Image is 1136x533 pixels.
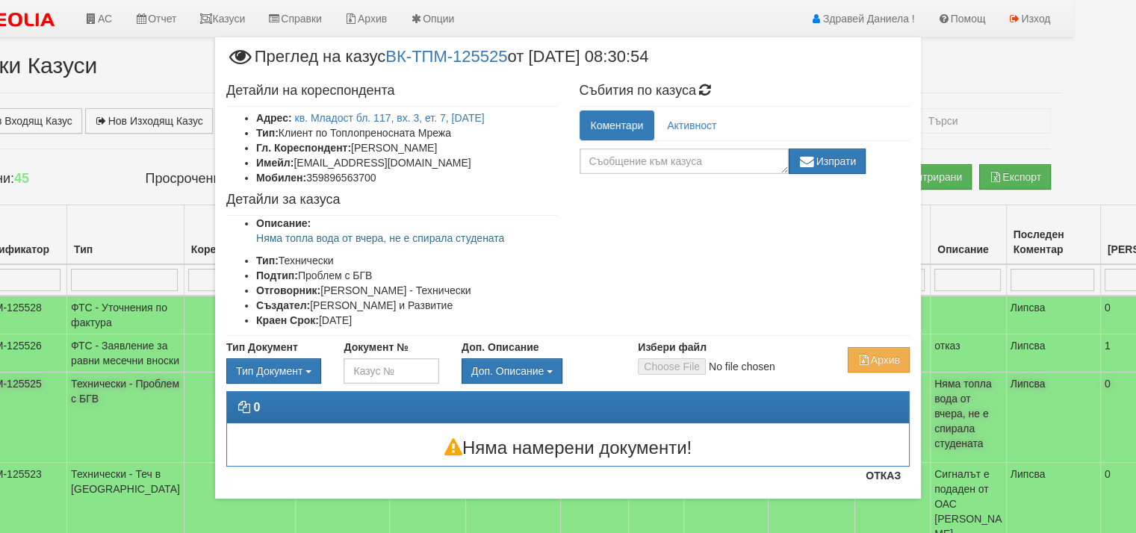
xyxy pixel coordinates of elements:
[256,127,279,139] b: Тип:
[256,268,557,283] li: Проблем с БГВ
[226,340,298,355] label: Тип Документ
[462,340,538,355] label: Доп. Описание
[256,299,310,311] b: Създател:
[226,358,321,384] button: Тип Документ
[226,193,557,208] h4: Детайли за казуса
[295,112,485,124] a: кв. Младост бл. 117, вх. 3, ет. 7, [DATE]
[256,298,557,313] li: [PERSON_NAME] и Развитие
[638,340,707,355] label: Избери файл
[227,438,909,458] h3: Няма намерени документи!
[462,358,562,384] button: Доп. Описание
[580,110,655,140] a: Коментари
[253,401,260,414] strong: 0
[256,314,319,326] b: Краен Срок:
[256,140,557,155] li: [PERSON_NAME]
[226,84,557,99] h4: Детайли на кореспондента
[256,269,298,281] b: Подтип:
[236,365,302,377] span: Тип Документ
[256,142,351,154] b: Гл. Кореспондент:
[256,172,306,184] b: Мобилен:
[580,84,910,99] h4: Събития по казуса
[344,340,408,355] label: Документ №
[226,358,321,384] div: Двоен клик, за изчистване на избраната стойност.
[256,313,557,328] li: [DATE]
[256,170,557,185] li: 359896563700
[256,125,557,140] li: Клиент по Топлопреносната Мрежа
[256,155,557,170] li: [EMAIL_ADDRESS][DOMAIN_NAME]
[656,110,727,140] a: Активност
[857,464,910,487] button: Отказ
[789,149,866,174] button: Изпрати
[256,217,311,229] b: Описание:
[344,358,438,384] input: Казус №
[256,253,557,268] li: Технически
[462,358,615,384] div: Двоен клик, за изчистване на избраната стойност.
[256,255,279,266] b: Тип:
[256,231,557,246] p: Няма топла вода от вчера, не е спирала студената
[226,49,648,76] span: Преглед на казус от [DATE] 08:30:54
[256,284,320,296] b: Отговорник:
[256,157,294,169] b: Имейл:
[848,347,910,373] button: Архив
[256,283,557,298] li: [PERSON_NAME] - Технически
[471,365,544,377] span: Доп. Описание
[385,47,507,66] a: ВК-ТПМ-125525
[256,112,292,124] b: Адрес:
